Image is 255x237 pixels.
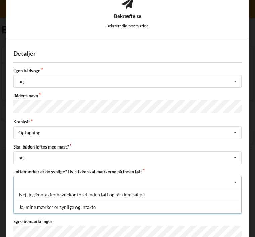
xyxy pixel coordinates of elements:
div: Ja, mine mærker er synlige og intakte [14,201,241,213]
label: Kranløft [13,119,242,125]
div: Bekræft din reservation [106,19,149,34]
label: Skal båden løftes med mast? [13,144,242,150]
label: Løftemærker er de synlige? Hvis ikke skal mærkerne på inden løft [13,169,242,175]
div: nej [18,155,25,160]
div: Nej, jeg kontakter havnekontoret inden løft og får dem sat på [14,188,241,201]
div: Optagning [18,130,40,135]
div: nej [18,79,25,84]
label: Bådens navn [13,93,242,99]
div: Bekræftelse [106,13,149,19]
label: Egen bådvogn [13,68,242,74]
div: Detaljer [13,50,242,57]
label: Egne bemærkninger [13,218,242,224]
